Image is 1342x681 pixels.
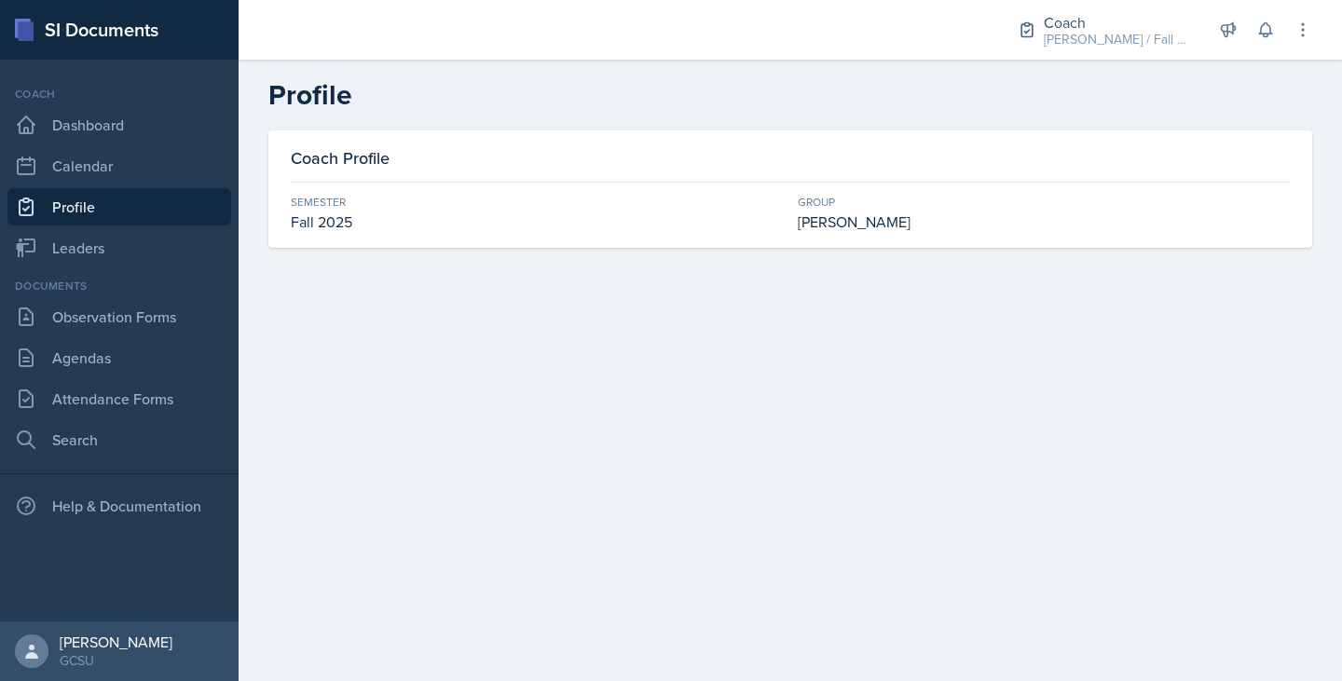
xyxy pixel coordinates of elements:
[7,147,231,184] a: Calendar
[7,487,231,524] div: Help & Documentation
[60,633,172,651] div: [PERSON_NAME]
[7,188,231,225] a: Profile
[7,278,231,294] div: Documents
[268,78,1312,112] h2: Profile
[7,86,231,102] div: Coach
[1044,30,1193,49] div: [PERSON_NAME] / Fall 2025
[798,194,1290,211] div: Group
[291,194,783,211] div: Semester
[1044,11,1193,34] div: Coach
[7,421,231,458] a: Search
[7,229,231,266] a: Leaders
[7,106,231,143] a: Dashboard
[60,651,172,670] div: GCSU
[291,145,390,170] h3: Coach Profile
[291,211,783,233] div: Fall 2025
[7,339,231,376] a: Agendas
[7,298,231,335] a: Observation Forms
[7,380,231,417] a: Attendance Forms
[798,211,1290,233] div: [PERSON_NAME]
